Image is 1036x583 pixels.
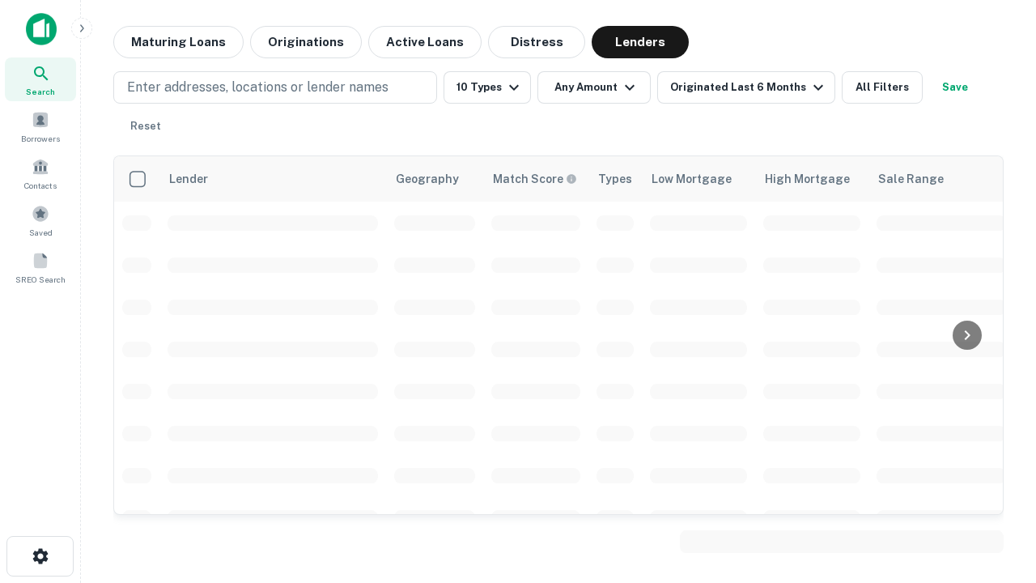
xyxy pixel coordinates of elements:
a: Borrowers [5,104,76,148]
th: Capitalize uses an advanced AI algorithm to match your search with the best lender. The match sco... [483,156,588,202]
span: Search [26,85,55,98]
button: Lenders [592,26,689,58]
th: High Mortgage [755,156,868,202]
div: High Mortgage [765,169,850,189]
div: Originated Last 6 Months [670,78,828,97]
h6: Match Score [493,170,574,188]
a: Search [5,57,76,101]
button: Enter addresses, locations or lender names [113,71,437,104]
span: Borrowers [21,132,60,145]
button: Any Amount [537,71,651,104]
div: Types [598,169,632,189]
th: Sale Range [868,156,1014,202]
iframe: Chat Widget [955,402,1036,479]
div: Capitalize uses an advanced AI algorithm to match your search with the best lender. The match sco... [493,170,577,188]
div: Sale Range [878,169,944,189]
a: Contacts [5,151,76,195]
button: All Filters [842,71,923,104]
span: Saved [29,226,53,239]
button: Reset [120,110,172,143]
span: Contacts [24,179,57,192]
div: Lender [169,169,208,189]
button: 10 Types [444,71,531,104]
p: Enter addresses, locations or lender names [127,78,388,97]
img: capitalize-icon.png [26,13,57,45]
button: Originated Last 6 Months [657,71,835,104]
button: Save your search to get updates of matches that match your search criteria. [929,71,981,104]
button: Originations [250,26,362,58]
span: SREO Search [15,273,66,286]
th: Low Mortgage [642,156,755,202]
button: Maturing Loans [113,26,244,58]
th: Geography [386,156,483,202]
th: Lender [159,156,386,202]
button: Distress [488,26,585,58]
div: Low Mortgage [652,169,732,189]
a: SREO Search [5,245,76,289]
button: Active Loans [368,26,482,58]
div: Geography [396,169,459,189]
th: Types [588,156,642,202]
a: Saved [5,198,76,242]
